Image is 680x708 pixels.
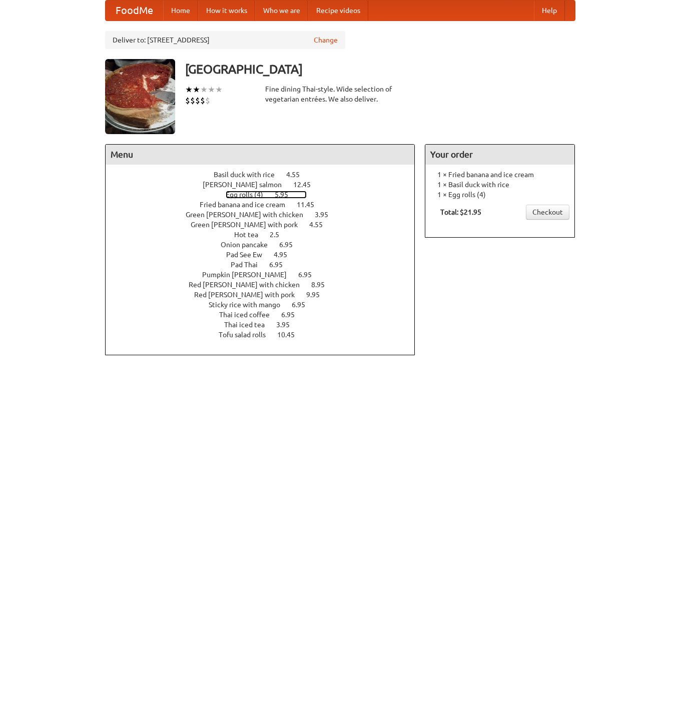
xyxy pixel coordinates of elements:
[315,211,338,219] span: 3.95
[279,241,303,249] span: 6.95
[231,261,301,269] a: Pad Thai 6.95
[275,191,298,199] span: 5.95
[430,170,569,180] li: 1 × Fried banana and ice cream
[286,171,310,179] span: 4.55
[298,271,322,279] span: 6.95
[292,301,315,309] span: 6.95
[186,211,313,219] span: Green [PERSON_NAME] with chicken
[281,311,305,319] span: 6.95
[306,291,330,299] span: 9.95
[430,190,569,200] li: 1 × Egg rolls (4)
[226,251,272,259] span: Pad See Ew
[219,311,280,319] span: Thai iced coffee
[234,231,298,239] a: Hot tea 2.5
[191,221,308,229] span: Green [PERSON_NAME] with pork
[203,181,329,189] a: [PERSON_NAME] salmon 12.45
[185,59,575,79] h3: [GEOGRAPHIC_DATA]
[231,261,268,269] span: Pad Thai
[265,84,415,104] div: Fine dining Thai-style. Wide selection of vegetarian entrées. We also deliver.
[186,211,347,219] a: Green [PERSON_NAME] with chicken 3.95
[276,321,300,329] span: 3.95
[203,181,292,189] span: [PERSON_NAME] salmon
[191,221,341,229] a: Green [PERSON_NAME] with pork 4.55
[270,231,289,239] span: 2.5
[214,171,285,179] span: Basil duck with rice
[255,1,308,21] a: Who we are
[308,1,368,21] a: Recipe videos
[221,241,278,249] span: Onion pancake
[194,291,338,299] a: Red [PERSON_NAME] with pork 9.95
[219,331,276,339] span: Tofu salad rolls
[221,241,311,249] a: Onion pancake 6.95
[185,95,190,106] li: $
[106,1,163,21] a: FoodMe
[430,180,569,190] li: 1 × Basil duck with rice
[425,145,574,165] h4: Your order
[195,95,200,106] li: $
[202,271,297,279] span: Pumpkin [PERSON_NAME]
[277,331,305,339] span: 10.45
[226,191,273,199] span: Egg rolls (4)
[209,301,324,309] a: Sticky rice with mango 6.95
[214,171,318,179] a: Basil duck with rice 4.55
[202,271,330,279] a: Pumpkin [PERSON_NAME] 6.95
[198,1,255,21] a: How it works
[163,1,198,21] a: Home
[224,321,308,329] a: Thai iced tea 3.95
[215,84,223,95] li: ★
[440,208,481,216] b: Total: $21.95
[293,181,321,189] span: 12.45
[219,311,313,319] a: Thai iced coffee 6.95
[200,201,333,209] a: Fried banana and ice cream 11.45
[189,281,343,289] a: Red [PERSON_NAME] with chicken 8.95
[106,145,415,165] h4: Menu
[194,291,305,299] span: Red [PERSON_NAME] with pork
[105,31,345,49] div: Deliver to: [STREET_ADDRESS]
[297,201,324,209] span: 11.45
[314,35,338,45] a: Change
[309,221,333,229] span: 4.55
[200,201,295,209] span: Fried banana and ice cream
[209,301,290,309] span: Sticky rice with mango
[200,84,208,95] li: ★
[311,281,335,289] span: 8.95
[105,59,175,134] img: angular.jpg
[190,95,195,106] li: $
[185,84,193,95] li: ★
[189,281,310,289] span: Red [PERSON_NAME] with chicken
[226,251,306,259] a: Pad See Ew 4.95
[274,251,297,259] span: 4.95
[269,261,293,269] span: 6.95
[193,84,200,95] li: ★
[234,231,268,239] span: Hot tea
[219,331,313,339] a: Tofu salad rolls 10.45
[208,84,215,95] li: ★
[534,1,565,21] a: Help
[526,205,569,220] a: Checkout
[205,95,210,106] li: $
[224,321,275,329] span: Thai iced tea
[200,95,205,106] li: $
[226,191,307,199] a: Egg rolls (4) 5.95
